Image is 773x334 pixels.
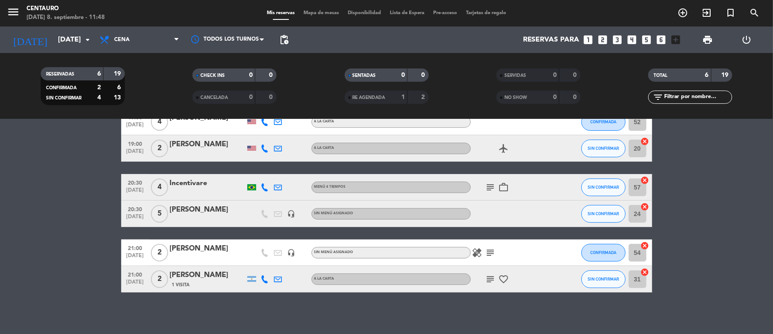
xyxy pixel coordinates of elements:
i: subject [485,247,496,258]
span: Cena [114,37,130,43]
strong: 0 [401,72,405,78]
i: cancel [641,202,650,211]
strong: 0 [249,94,253,100]
span: RE AGENDADA [353,95,385,100]
i: looks_4 [627,34,638,46]
i: cancel [641,268,650,277]
i: subject [485,274,496,285]
span: 4 [151,113,168,131]
strong: 0 [249,72,253,78]
div: [PERSON_NAME] [170,204,245,216]
i: filter_list [653,92,663,102]
i: add_circle_outline [677,8,688,18]
strong: 6 [97,71,101,77]
i: menu [7,5,20,19]
i: exit_to_app [701,8,712,18]
span: 21:00 [124,269,146,279]
span: NO SHOW [504,95,527,100]
strong: 4 [97,95,101,101]
i: work_outline [499,182,509,193]
span: SIN CONFIRMAR [588,146,619,151]
span: 19:00 [124,138,146,148]
i: looks_one [583,34,594,46]
strong: 19 [722,72,731,78]
strong: 6 [117,84,123,91]
i: add_box [670,34,682,46]
button: CONFIRMADA [581,244,626,262]
div: [PERSON_NAME] [170,269,245,281]
i: looks_3 [612,34,623,46]
input: Filtrar por nombre... [663,92,732,102]
span: SENTADAS [353,73,376,78]
span: CONFIRMADA [590,250,616,255]
i: favorite_border [499,274,509,285]
i: looks_6 [656,34,667,46]
span: 5 [151,205,168,223]
i: airplanemode_active [499,143,509,154]
span: Mapa de mesas [299,11,343,15]
span: [DATE] [124,279,146,289]
span: Reservas para [523,36,580,44]
span: 20:30 [124,204,146,214]
strong: 2 [421,94,427,100]
span: Lista de Espera [385,11,429,15]
i: search [749,8,760,18]
i: cancel [641,137,650,146]
span: 1 Visita [172,281,190,288]
i: subject [485,182,496,193]
span: Mis reservas [262,11,299,15]
span: [DATE] [124,148,146,159]
i: turned_in_not [725,8,736,18]
strong: 2 [97,84,101,91]
span: SIN CONFIRMAR [588,277,619,281]
span: 21:00 [124,243,146,253]
span: SIN CONFIRMAR [588,185,619,190]
span: Disponibilidad [343,11,385,15]
strong: 19 [114,71,123,77]
button: CONFIRMADA [581,113,626,131]
span: print [702,34,713,45]
span: [DATE] [124,214,146,224]
i: cancel [641,241,650,250]
button: SIN CONFIRMAR [581,140,626,157]
i: healing [472,247,483,258]
span: 20:30 [124,177,146,187]
span: CHECK INS [200,73,225,78]
i: looks_two [597,34,609,46]
strong: 6 [705,72,709,78]
strong: 0 [573,94,578,100]
div: [PERSON_NAME] [170,139,245,150]
span: [DATE] [124,253,146,263]
span: CONFIRMADA [46,86,77,90]
span: CONFIRMADA [590,119,616,124]
span: SIN CONFIRMAR [588,211,619,216]
div: Incentivare [170,178,245,189]
span: Sin menú asignado [314,250,354,254]
span: A LA CARTA [314,120,335,123]
span: CANCELADA [200,95,228,100]
span: 2 [151,270,168,288]
span: SERVIDAS [504,73,526,78]
span: A LA CARTA [314,146,335,150]
strong: 1 [401,94,405,100]
span: RESERVADAS [46,72,74,76]
div: LOG OUT [727,27,766,53]
span: TOTAL [654,73,667,78]
i: headset_mic [288,249,296,257]
i: [DATE] [7,30,54,49]
i: power_settings_new [742,34,752,45]
div: Centauro [27,4,105,13]
strong: 0 [553,94,557,100]
i: looks_5 [641,34,653,46]
span: Pre-acceso [429,11,461,15]
span: SIN CONFIRMAR [46,96,81,100]
span: Tarjetas de regalo [461,11,511,15]
i: headset_mic [288,210,296,218]
strong: 0 [421,72,427,78]
span: pending_actions [279,34,289,45]
div: [DATE] 8. septiembre - 11:48 [27,13,105,22]
span: 2 [151,244,168,262]
div: [PERSON_NAME] [170,243,245,254]
button: SIN CONFIRMAR [581,178,626,196]
strong: 0 [573,72,578,78]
